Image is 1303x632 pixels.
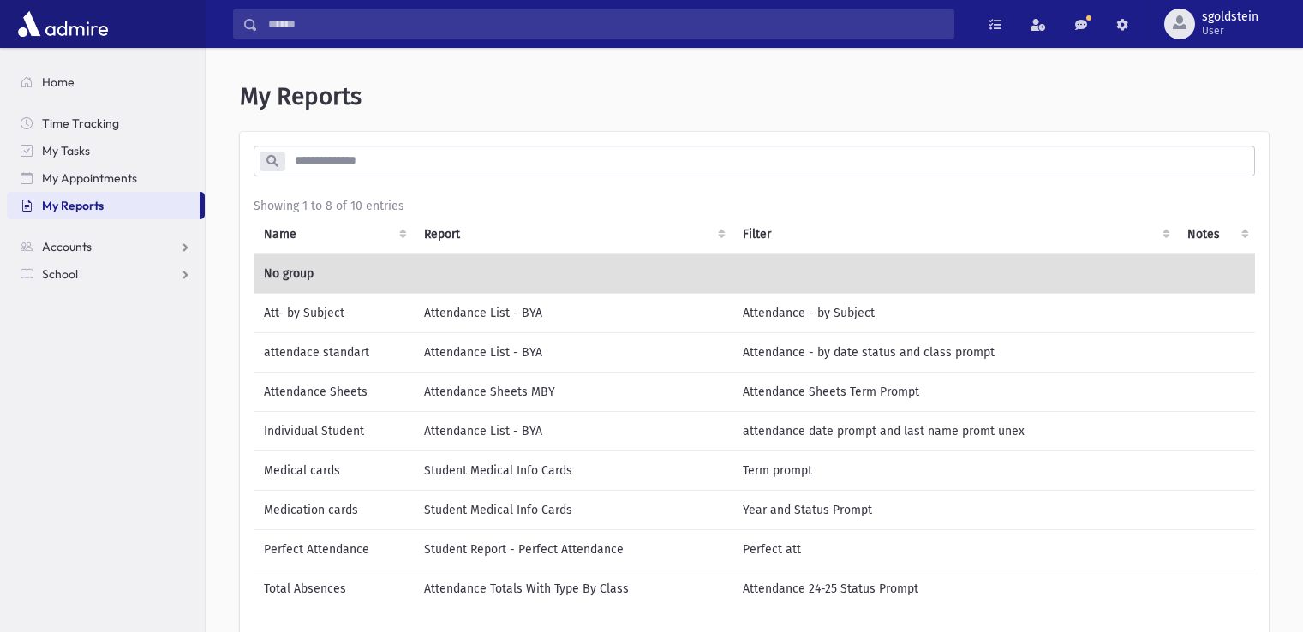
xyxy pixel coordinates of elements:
td: Term prompt [732,450,1177,490]
td: No group [254,253,1256,293]
td: Medical cards [254,450,414,490]
td: Attendance Sheets [254,372,414,411]
td: Attendance List - BYA [414,411,732,450]
td: Attendance Sheets Term Prompt [732,372,1177,411]
span: My Reports [42,198,104,213]
th: Name: activate to sort column ascending [254,215,414,254]
span: My Reports [240,82,362,110]
a: School [7,260,205,288]
a: My Tasks [7,137,205,164]
td: Individual Student [254,411,414,450]
img: AdmirePro [14,7,112,41]
td: Year and Status Prompt [732,490,1177,529]
span: Time Tracking [42,116,119,131]
a: My Appointments [7,164,205,192]
span: Home [42,75,75,90]
span: My Tasks [42,143,90,158]
td: Attendance Sheets MBY [414,372,732,411]
a: My Reports [7,192,200,219]
td: Attendance Totals With Type By Class [414,569,732,608]
td: Student Medical Info Cards [414,490,732,529]
a: Home [7,69,205,96]
td: Perfect Attendance [254,529,414,569]
th: Notes : activate to sort column ascending [1177,215,1256,254]
th: Filter : activate to sort column ascending [732,215,1177,254]
span: School [42,266,78,282]
span: My Appointments [42,170,137,186]
td: Student Report - Perfect Attendance [414,529,732,569]
td: Attendance - by date status and class prompt [732,332,1177,372]
td: attendance date prompt and last name promt unex [732,411,1177,450]
td: Attendance - by Subject [732,293,1177,332]
td: Student Medical Info Cards [414,450,732,490]
td: Medication cards [254,490,414,529]
td: attendace standart [254,332,414,372]
th: Report: activate to sort column ascending [414,215,732,254]
span: sgoldstein [1202,10,1258,24]
td: Attendance List - BYA [414,332,732,372]
a: Time Tracking [7,110,205,137]
div: Showing 1 to 8 of 10 entries [254,197,1255,215]
span: Accounts [42,239,92,254]
td: Perfect att [732,529,1177,569]
a: Accounts [7,233,205,260]
td: Total Absences [254,569,414,608]
span: User [1202,24,1258,38]
td: Att- by Subject [254,293,414,332]
td: Attendance List - BYA [414,293,732,332]
td: Attendance 24-25 Status Prompt [732,569,1177,608]
input: Search [258,9,953,39]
